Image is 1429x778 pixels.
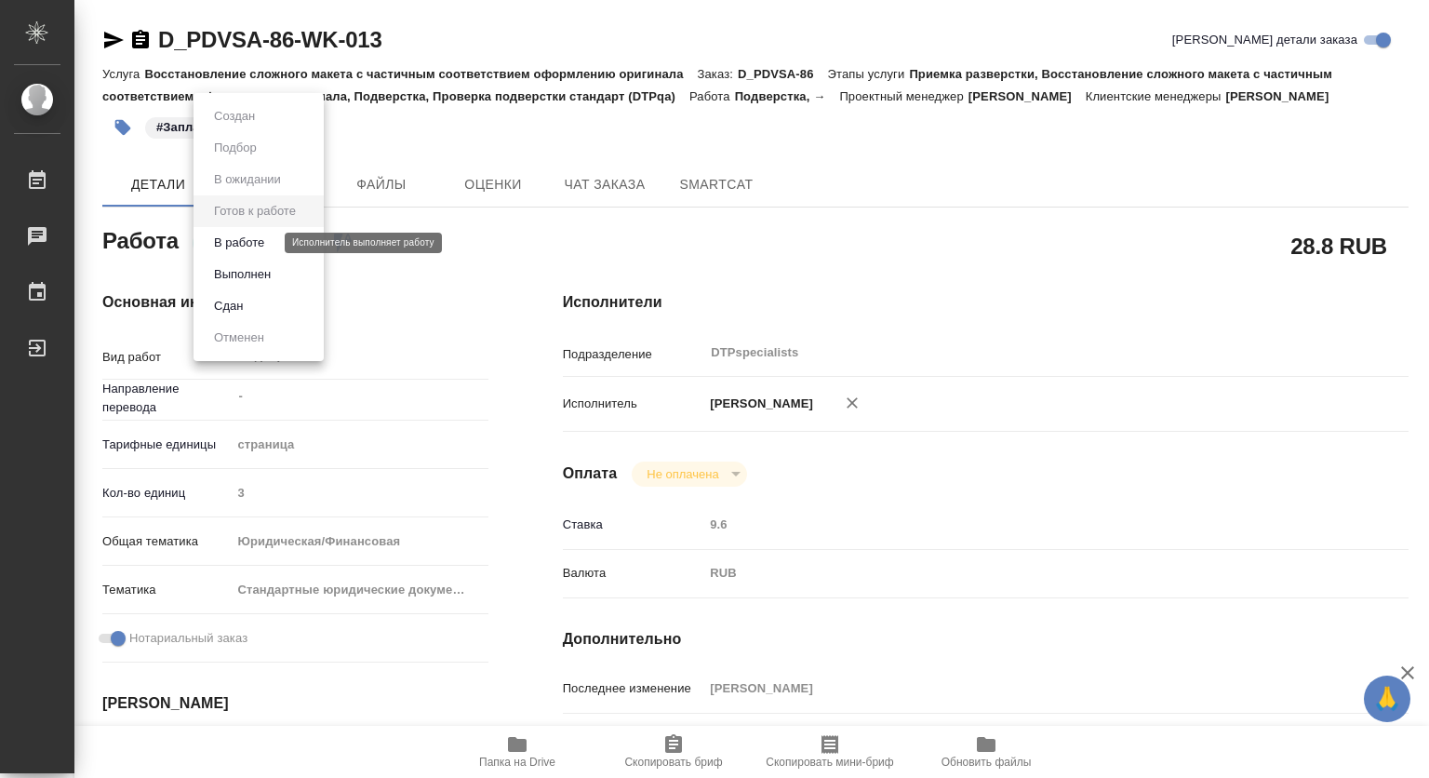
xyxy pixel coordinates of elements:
[208,264,276,285] button: Выполнен
[208,138,262,158] button: Подбор
[208,233,270,253] button: В работе
[208,296,248,316] button: Сдан
[208,201,301,221] button: Готов к работе
[208,169,287,190] button: В ожидании
[208,106,260,127] button: Создан
[208,328,270,348] button: Отменен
